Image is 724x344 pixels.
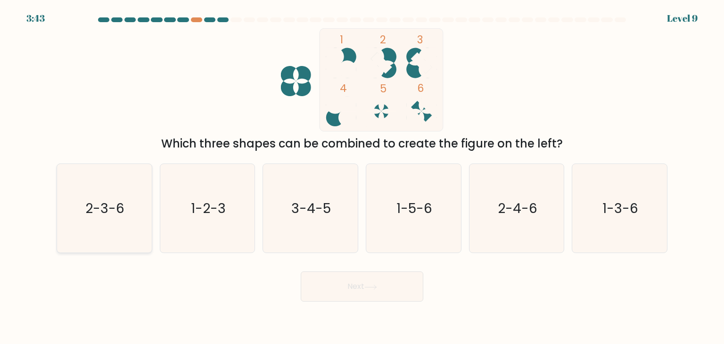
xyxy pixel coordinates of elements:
[292,199,331,218] text: 3-4-5
[498,199,537,218] text: 2-4-6
[340,81,347,96] tspan: 4
[340,32,343,47] tspan: 1
[86,199,125,218] text: 2-3-6
[301,271,423,302] button: Next
[396,199,432,218] text: 1-5-6
[191,199,226,218] text: 1-2-3
[417,81,424,96] tspan: 6
[417,32,423,47] tspan: 3
[380,32,386,47] tspan: 2
[667,11,698,25] div: Level 9
[602,199,638,218] text: 1-3-6
[380,81,387,96] tspan: 5
[26,11,45,25] div: 3:43
[62,135,662,152] div: Which three shapes can be combined to create the figure on the left?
